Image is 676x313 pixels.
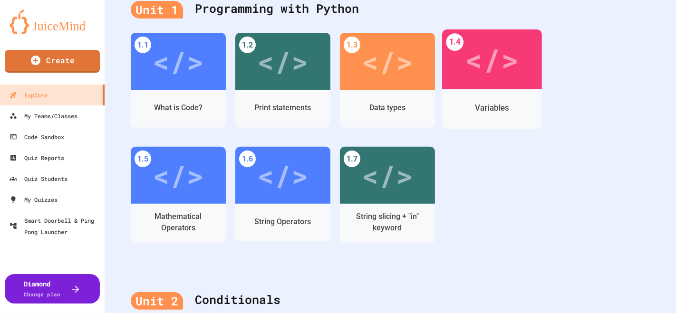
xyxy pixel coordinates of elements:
[255,216,311,228] div: String Operators
[369,102,406,114] div: Data types
[362,154,413,197] div: </>
[10,152,64,163] div: Quiz Reports
[5,274,100,304] button: DiamondChange plan
[10,110,77,122] div: My Teams/Classes
[5,50,100,73] a: Create
[131,1,183,19] div: Unit 1
[154,102,203,114] div: What is Code?
[24,279,61,299] div: Diamond
[446,34,464,51] div: 1.4
[344,151,360,167] div: 1.7
[135,37,151,53] div: 1.1
[10,173,68,184] div: Quiz Students
[10,215,101,237] div: Smart Doorbell & Ping Pong Launcher
[10,194,58,205] div: My Quizzes
[347,211,428,234] div: String slicing + "in" keyword
[10,131,64,142] div: Code Sandbox
[465,37,519,82] div: </>
[24,291,61,298] span: Change plan
[257,40,309,83] div: </>
[153,154,204,197] div: </>
[239,37,256,53] div: 1.2
[138,211,219,234] div: Mathematical Operators
[153,40,204,83] div: </>
[131,292,183,310] div: Unit 2
[10,9,95,34] img: logo-orange.svg
[135,151,151,167] div: 1.5
[257,154,309,197] div: </>
[344,37,360,53] div: 1.3
[239,151,256,167] div: 1.6
[10,89,48,101] div: Explore
[255,102,311,114] div: Print statements
[475,102,509,114] div: Variables
[362,40,413,83] div: </>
